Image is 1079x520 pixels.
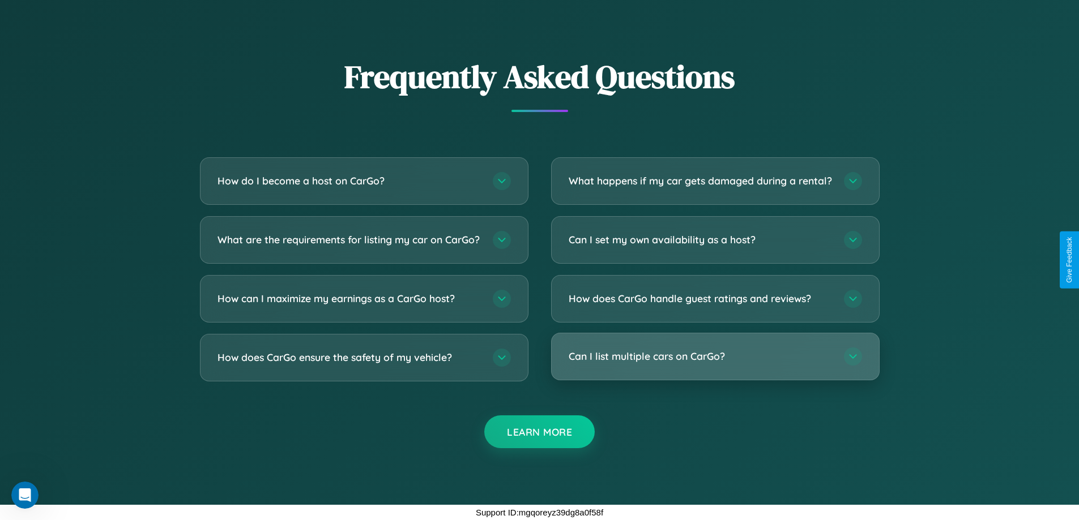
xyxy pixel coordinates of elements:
h2: Frequently Asked Questions [200,55,880,98]
p: Support ID: mgqoreyz39dg8a0f58f [476,505,603,520]
h3: What happens if my car gets damaged during a rental? [569,174,833,188]
h3: How can I maximize my earnings as a CarGo host? [217,291,481,306]
div: Give Feedback [1065,237,1073,283]
button: Learn More [484,415,595,448]
iframe: Intercom live chat [11,482,39,509]
h3: Can I list multiple cars on CarGo? [569,349,833,363]
h3: Can I set my own availability as a host? [569,233,833,247]
h3: How do I become a host on CarGo? [217,174,481,188]
h3: What are the requirements for listing my car on CarGo? [217,233,481,247]
h3: How does CarGo handle guest ratings and reviews? [569,291,833,306]
h3: How does CarGo ensure the safety of my vehicle? [217,350,481,364]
